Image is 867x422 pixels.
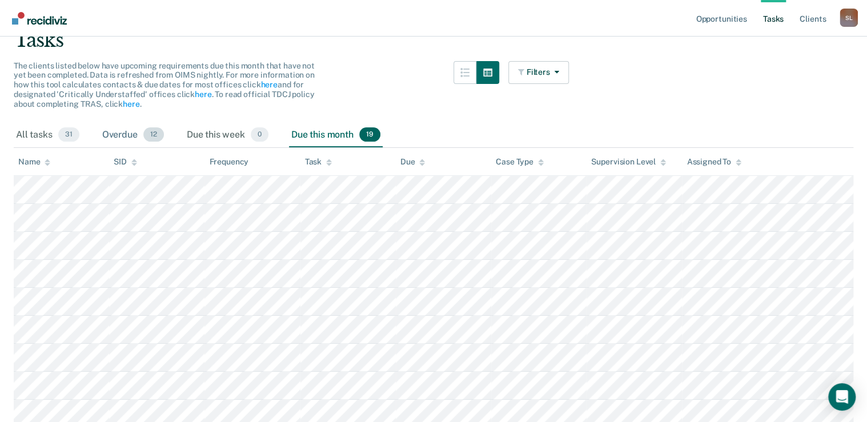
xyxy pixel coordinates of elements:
[184,123,271,148] div: Due this week0
[14,123,82,148] div: All tasks31
[14,29,853,52] div: Tasks
[305,157,332,167] div: Task
[195,90,211,99] a: here
[18,157,50,167] div: Name
[840,9,858,27] div: S L
[828,383,856,411] div: Open Intercom Messenger
[209,157,248,167] div: Frequency
[251,127,268,142] span: 0
[687,157,741,167] div: Assigned To
[840,9,858,27] button: Profile dropdown button
[100,123,166,148] div: Overdue12
[289,123,383,148] div: Due this month19
[591,157,666,167] div: Supervision Level
[114,157,137,167] div: SID
[400,157,426,167] div: Due
[12,12,67,25] img: Recidiviz
[496,157,544,167] div: Case Type
[143,127,164,142] span: 12
[260,80,277,89] a: here
[58,127,79,142] span: 31
[508,61,569,84] button: Filters
[123,99,139,108] a: here
[14,61,315,108] span: The clients listed below have upcoming requirements due this month that have not yet been complet...
[359,127,380,142] span: 19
